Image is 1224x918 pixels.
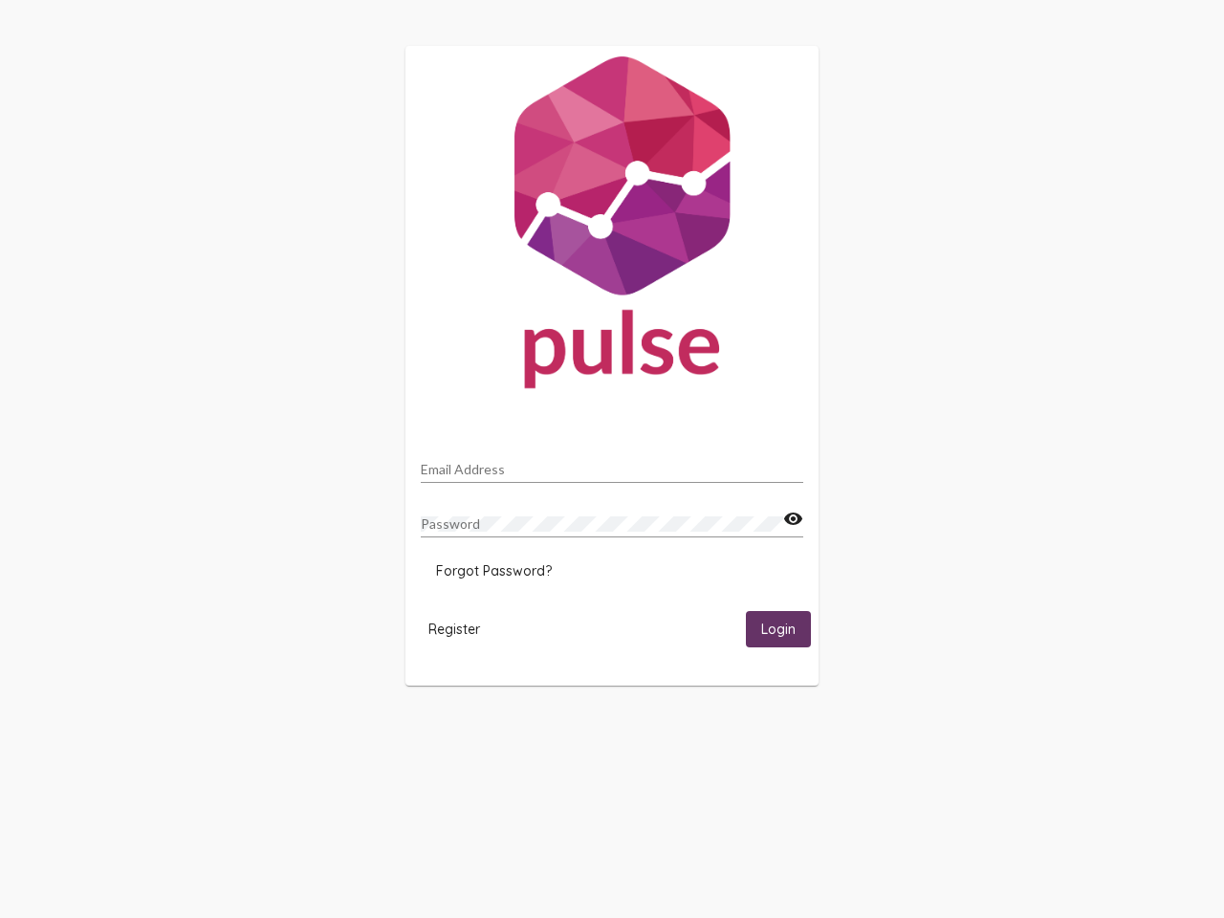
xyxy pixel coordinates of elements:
[746,611,811,646] button: Login
[783,508,803,531] mat-icon: visibility
[421,554,567,588] button: Forgot Password?
[436,562,552,579] span: Forgot Password?
[413,611,495,646] button: Register
[761,622,796,639] span: Login
[405,46,819,407] img: Pulse For Good Logo
[428,621,480,638] span: Register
